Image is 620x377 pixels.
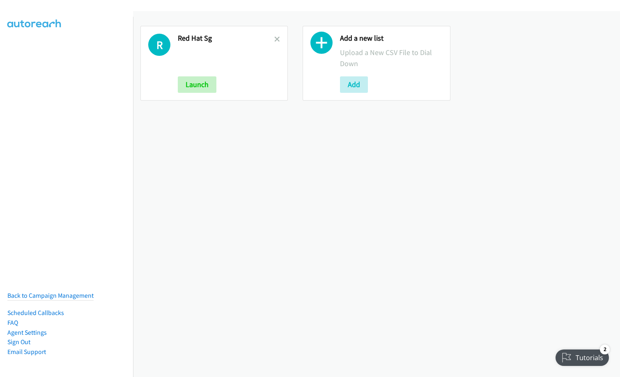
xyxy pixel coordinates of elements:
a: Scheduled Callbacks [7,309,64,317]
p: Upload a New CSV File to Dial Down [340,47,442,69]
h2: Red Hat Sg [178,34,274,43]
a: FAQ [7,319,18,326]
a: Email Support [7,348,46,356]
h1: R [148,34,170,56]
a: Sign Out [7,338,30,346]
a: Back to Campaign Management [7,292,94,299]
h2: Add a new list [340,34,442,43]
button: Add [340,76,368,93]
button: Launch [178,76,216,93]
iframe: Checklist [551,341,614,371]
a: Agent Settings [7,329,47,336]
